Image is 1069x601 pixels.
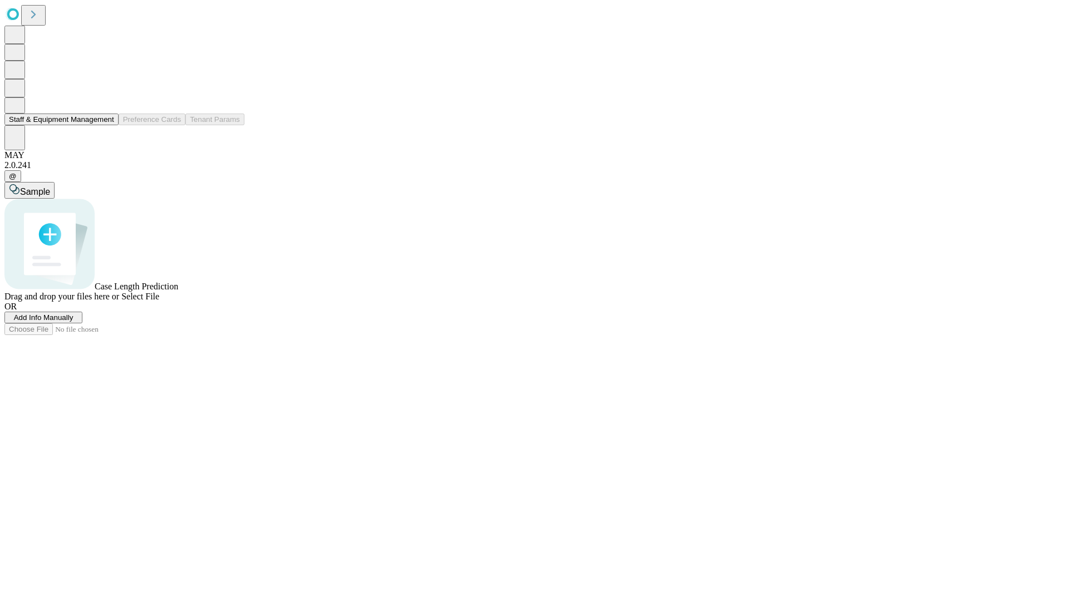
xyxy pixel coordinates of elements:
span: OR [4,302,17,311]
span: Select File [121,292,159,301]
span: Sample [20,187,50,196]
span: Case Length Prediction [95,282,178,291]
button: Tenant Params [185,114,244,125]
button: Add Info Manually [4,312,82,323]
button: Staff & Equipment Management [4,114,119,125]
button: Preference Cards [119,114,185,125]
button: @ [4,170,21,182]
span: Drag and drop your files here or [4,292,119,301]
div: 2.0.241 [4,160,1065,170]
span: Add Info Manually [14,313,73,322]
span: @ [9,172,17,180]
div: MAY [4,150,1065,160]
button: Sample [4,182,55,199]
